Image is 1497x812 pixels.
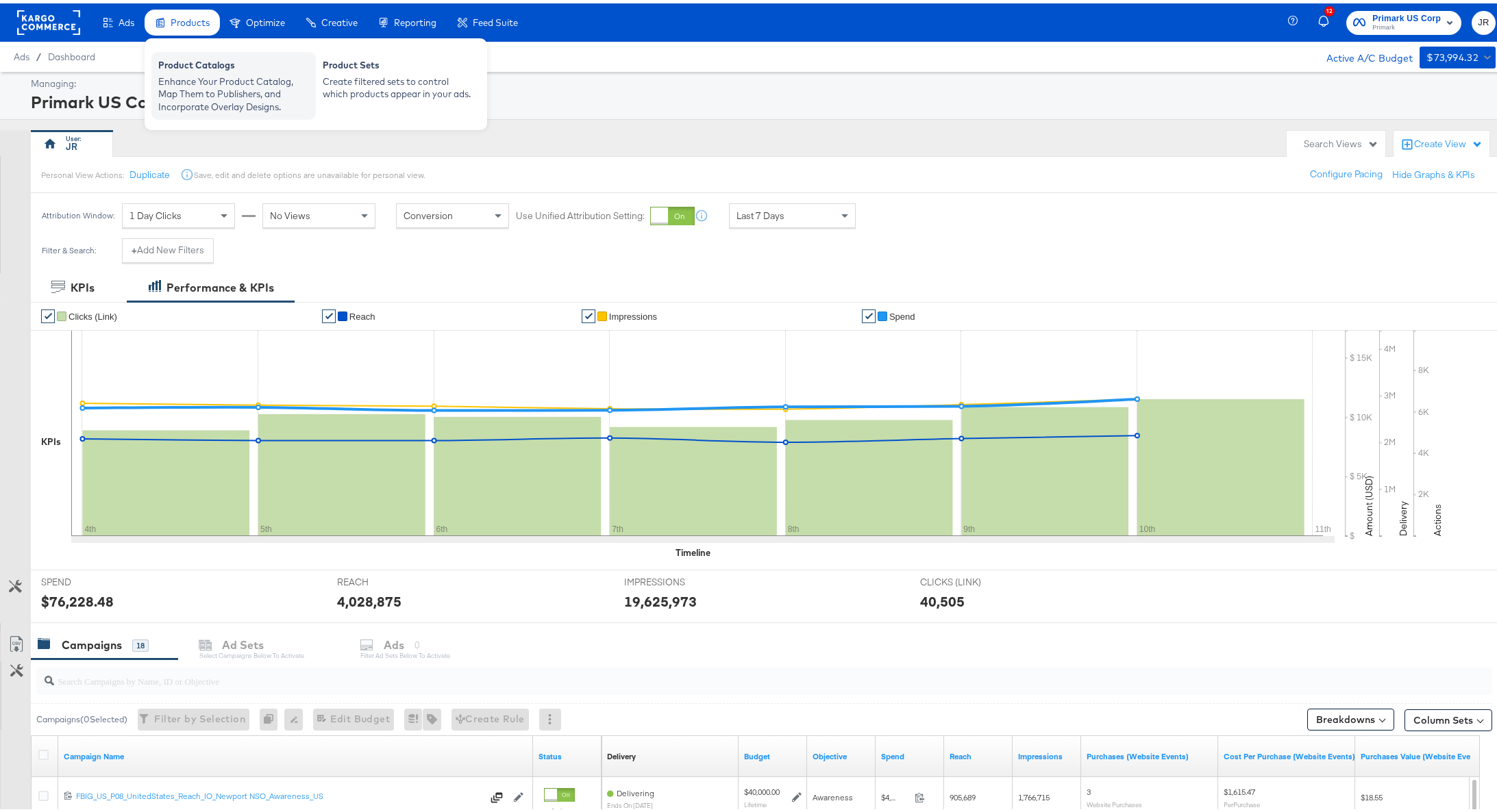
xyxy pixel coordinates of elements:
[744,783,780,794] div: $40,000.00
[31,74,1492,87] div: Managing:
[129,165,170,178] button: Duplicate
[246,14,285,25] span: Optimize
[29,48,48,59] span: /
[76,787,482,801] a: FBIG_US_P08_UnitedStates_Reach_IO_Newport NSO_Awareness_US
[813,748,870,759] a: Your campaign's objective.
[473,14,518,25] span: Feed Suite
[76,787,482,798] div: FBIG_US_P08_UnitedStates_Reach_IO_Newport NSO_Awareness_US
[676,543,710,556] div: Timeline
[171,14,210,25] span: Products
[1472,8,1496,31] button: JR
[1087,748,1213,759] a: The number of times a purchase was made tracked by your Custom Audience pixel on your website aft...
[1477,12,1490,27] span: JR
[260,705,284,727] div: 0
[1224,783,1255,794] span: $1,615.47
[1312,43,1413,64] div: Active A/C Budget
[607,748,636,759] a: Reflects the ability of your Ad Campaign to achieve delivery based on ad states, schedule and bud...
[737,206,784,218] span: Last 7 Days
[1224,748,1355,759] a: The average cost for each purchase tracked by your Custom Audience pixel on your website after pe...
[617,785,654,795] span: Delivering
[337,588,401,608] div: 4,028,875
[66,137,77,150] div: JR
[62,634,122,650] div: Campaigns
[539,748,596,759] a: Shows the current state of your Ad Campaign.
[813,789,853,799] span: Awareness
[41,207,115,217] div: Attribution Window:
[744,797,767,805] sub: Lifetime
[322,306,336,320] a: ✔
[950,789,976,799] span: 905,689
[544,803,575,812] label: Active
[1363,472,1375,533] text: Amount (USD)
[1431,500,1444,533] text: Actions
[1397,498,1409,533] text: Delivery
[1018,789,1050,799] span: 1,766,715
[1300,159,1392,183] button: Configure Pacing
[41,166,124,177] div: Personal View Actions:
[1372,19,1441,30] span: Primark
[1420,43,1496,65] button: $73,994.32
[624,588,697,608] div: 19,625,973
[516,206,645,219] label: Use Unified Attribution Setting:
[582,306,595,320] a: ✔
[607,798,654,806] sub: ends on [DATE]
[1372,8,1441,23] span: Primark US Corp
[920,572,1023,585] span: CLICKS (LINK)
[119,14,134,25] span: Ads
[129,206,182,218] span: 1 Day Clicks
[41,242,97,252] div: Filter & Search:
[881,789,909,799] span: $4,846.42
[1361,748,1487,759] a: The total value of the purchase actions tracked by your Custom Audience pixel on your website aft...
[889,308,915,318] span: Spend
[166,277,274,292] div: Performance & KPIs
[41,572,144,585] span: SPEND
[71,277,95,292] div: KPIs
[69,308,117,318] span: Clicks (Link)
[1346,8,1461,31] button: Primark US CorpPrimark
[404,206,453,218] span: Conversion
[132,636,149,648] div: 18
[744,748,802,759] a: The maximum amount you're willing to spend on your ads, on average each day or over the lifetime ...
[14,48,29,59] span: Ads
[41,306,55,320] a: ✔
[270,206,310,218] span: No Views
[1426,46,1479,63] div: $73,994.32
[1316,6,1339,33] button: 12
[609,308,657,318] span: Impressions
[1361,789,1383,799] span: $18.55
[624,572,727,585] span: IMPRESSIONS
[607,748,636,759] div: Delivery
[881,748,939,759] a: The total amount spent to date.
[950,748,1007,759] a: The number of people your ad was served to.
[36,710,127,722] div: Campaigns ( 0 Selected)
[41,432,61,445] div: KPIs
[132,240,137,253] strong: +
[321,14,358,25] span: Creative
[1414,134,1483,148] div: Create View
[54,659,1357,685] input: Search Campaigns by Name, ID or Objective
[862,306,876,320] a: ✔
[1224,797,1260,805] sub: Per Purchase
[394,14,436,25] span: Reporting
[1087,783,1091,794] span: 3
[337,572,440,585] span: REACH
[64,748,528,759] a: Your campaign name.
[1405,706,1492,728] button: Column Sets
[122,235,214,259] button: +Add New Filters
[1304,134,1378,147] div: Search Views
[1087,797,1142,805] sub: Website Purchases
[1392,165,1475,178] button: Hide Graphs & KPIs
[31,87,1492,110] div: Primark US Corp
[194,166,425,177] div: Save, edit and delete options are unavailable for personal view.
[48,48,95,59] a: Dashboard
[1307,705,1394,727] button: Breakdowns
[1018,748,1076,759] a: The number of times your ad was served. On mobile apps an ad is counted as served the first time ...
[349,308,375,318] span: Reach
[1324,3,1335,13] div: 12
[41,588,114,608] div: $76,228.48
[920,588,965,608] div: 40,505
